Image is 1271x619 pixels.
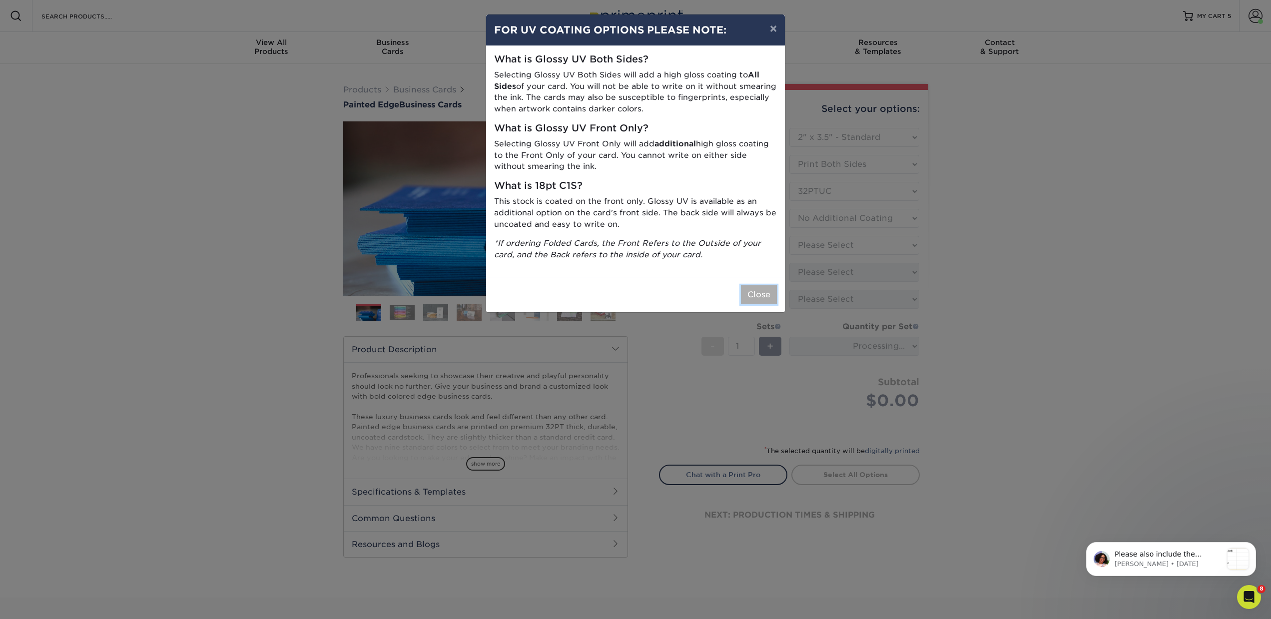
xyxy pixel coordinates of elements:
button: Close [741,285,777,304]
h5: What is 18pt C1S? [494,180,777,192]
iframe: Intercom live chat [1237,585,1261,609]
h5: What is Glossy UV Front Only? [494,123,777,134]
h4: FOR UV COATING OPTIONS PLEASE NOTE: [494,22,777,37]
strong: All Sides [494,70,759,91]
p: This stock is coated on the front only. Glossy UV is available as an additional option on the car... [494,196,777,230]
span: 8 [1258,585,1266,593]
p: Selecting Glossy UV Both Sides will add a high gloss coating to of your card. You will not be abl... [494,69,777,115]
h5: What is Glossy UV Both Sides? [494,54,777,65]
iframe: Intercom notifications message [1071,522,1271,592]
i: *If ordering Folded Cards, the Front Refers to the Outside of your card, and the Back refers to t... [494,238,761,259]
button: × [762,14,785,42]
strong: additional [654,139,696,148]
p: Selecting Glossy UV Front Only will add high gloss coating to the Front Only of your card. You ca... [494,138,777,172]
